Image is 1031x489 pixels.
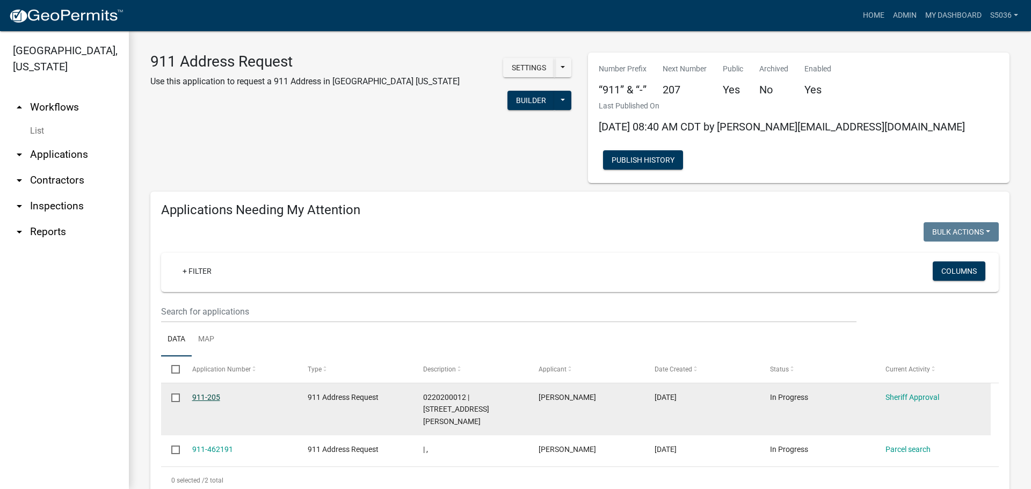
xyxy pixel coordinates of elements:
[297,356,413,382] datatable-header-cell: Type
[161,202,999,218] h4: Applications Needing My Attention
[192,323,221,357] a: Map
[804,63,831,75] p: Enabled
[599,63,647,75] p: Number Prefix
[308,445,379,454] span: 911 Address Request
[933,261,985,281] button: Columns
[723,83,743,96] h5: Yes
[150,75,460,88] p: Use this application to request a 911 Address in [GEOGRAPHIC_DATA] [US_STATE]
[539,366,567,373] span: Applicant
[859,5,889,26] a: Home
[192,366,251,373] span: Application Number
[161,301,856,323] input: Search for applications
[13,200,26,213] i: arrow_drop_down
[150,53,460,71] h3: 911 Address Request
[759,83,788,96] h5: No
[539,445,596,454] span: Brad Shutts
[423,445,428,454] span: | ,
[13,101,26,114] i: arrow_drop_up
[759,63,788,75] p: Archived
[599,83,647,96] h5: “911” & “-”
[663,63,707,75] p: Next Number
[507,91,555,110] button: Builder
[13,148,26,161] i: arrow_drop_down
[171,477,205,484] span: 0 selected /
[663,83,707,96] h5: 207
[539,393,596,402] span: Tim Perry
[655,366,692,373] span: Date Created
[770,445,808,454] span: In Progress
[921,5,986,26] a: My Dashboard
[181,356,297,382] datatable-header-cell: Application Number
[308,393,379,402] span: 911 Address Request
[655,393,677,402] span: 09/10/2025
[885,445,931,454] a: Parcel search
[528,356,644,382] datatable-header-cell: Applicant
[13,174,26,187] i: arrow_drop_down
[986,5,1022,26] a: s5036
[192,445,233,454] a: 911-462191
[599,120,965,133] span: [DATE] 08:40 AM CDT by [PERSON_NAME][EMAIL_ADDRESS][DOMAIN_NAME]
[174,261,220,281] a: + Filter
[192,393,220,402] a: 911-205
[723,63,743,75] p: Public
[603,157,683,165] wm-modal-confirm: Workflow Publish History
[770,366,789,373] span: Status
[885,366,930,373] span: Current Activity
[161,356,181,382] datatable-header-cell: Select
[804,83,831,96] h5: Yes
[13,225,26,238] i: arrow_drop_down
[760,356,875,382] datatable-header-cell: Status
[161,323,192,357] a: Data
[603,150,683,170] button: Publish History
[924,222,999,242] button: Bulk Actions
[644,356,759,382] datatable-header-cell: Date Created
[655,445,677,454] span: 08/11/2025
[875,356,991,382] datatable-header-cell: Current Activity
[770,393,808,402] span: In Progress
[423,393,489,426] span: 0220200012 | 8929 W 84th St N , Baxter IA 50028
[885,393,939,402] a: Sheriff Approval
[423,366,456,373] span: Description
[889,5,921,26] a: Admin
[599,100,965,112] p: Last Published On
[308,366,322,373] span: Type
[503,58,555,77] button: Settings
[413,356,528,382] datatable-header-cell: Description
